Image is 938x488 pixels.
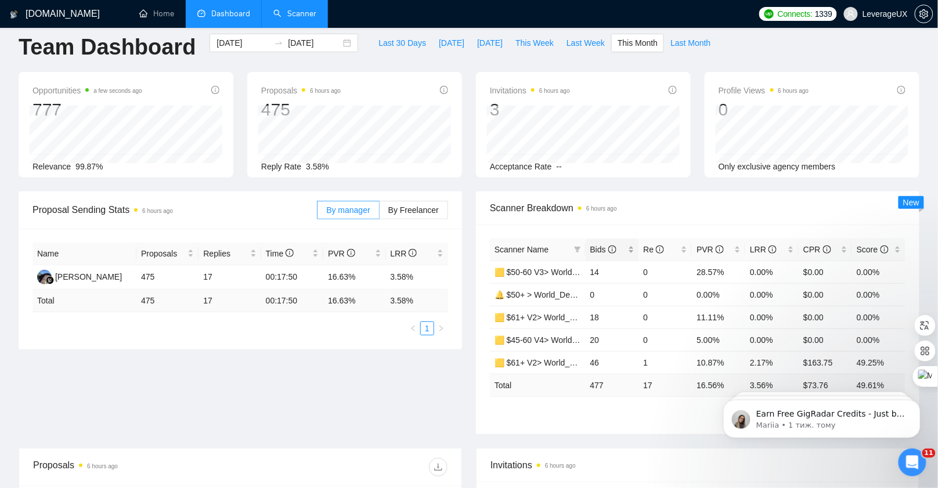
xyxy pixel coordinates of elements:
[261,290,323,312] td: 00:17:50
[490,84,570,97] span: Invitations
[438,325,445,332] span: right
[915,5,933,23] button: setting
[261,162,301,171] span: Reply Rate
[391,249,417,258] span: LRR
[378,37,426,49] span: Last 30 Days
[586,374,639,396] td: 477
[881,245,889,254] span: info-circle
[495,335,723,345] a: 🟨 $45-60 V4> World_Design+Dev_Antony-Front-End_General
[764,9,774,19] img: upwork-logo.png
[639,351,692,374] td: 1
[815,8,832,20] span: 1339
[639,374,692,396] td: 17
[590,245,616,254] span: Bids
[75,162,103,171] span: 99.87%
[586,328,639,351] td: 20
[697,245,724,254] span: PVR
[406,321,420,335] button: left
[386,265,448,290] td: 3.58%
[560,34,611,52] button: Last Week
[719,99,809,121] div: 0
[33,203,317,217] span: Proposal Sending Stats
[852,306,905,328] td: 0.00%
[409,249,417,257] span: info-circle
[440,86,448,94] span: info-circle
[136,290,199,312] td: 475
[217,37,269,49] input: Start date
[915,9,933,19] a: setting
[639,261,692,283] td: 0
[857,245,888,254] span: Score
[586,283,639,306] td: 0
[852,283,905,306] td: 0.00%
[310,88,341,94] time: 6 hours ago
[33,243,136,265] th: Name
[799,374,852,396] td: $ 73.76
[692,283,745,306] td: 0.00%
[745,328,799,351] td: 0.00%
[19,34,196,61] h1: Team Dashboard
[406,321,420,335] li: Previous Page
[803,245,831,254] span: CPR
[692,351,745,374] td: 10.87%
[323,290,385,312] td: 16.63 %
[495,268,732,277] a: 🟨 $50-60 V3> World_Design Only_Roman-Web Design_General
[539,88,570,94] time: 6 hours ago
[197,9,205,17] span: dashboard
[37,272,122,281] a: AA[PERSON_NAME]
[745,351,799,374] td: 2.17%
[432,34,471,52] button: [DATE]
[490,162,552,171] span: Acceptance Rate
[388,205,439,215] span: By Freelancer
[656,245,664,254] span: info-circle
[852,328,905,351] td: 0.00%
[33,458,240,476] div: Proposals
[434,321,448,335] button: right
[545,462,576,469] time: 6 hours ago
[799,328,852,351] td: $0.00
[199,243,261,265] th: Replies
[922,449,936,458] span: 11
[434,321,448,335] li: Next Page
[639,328,692,351] td: 0
[509,34,560,52] button: This Week
[199,265,261,290] td: 17
[750,245,777,254] span: LRR
[490,374,586,396] td: Total
[306,162,329,171] span: 3.58%
[586,306,639,328] td: 18
[692,328,745,351] td: 5.00%
[567,37,605,49] span: Last Week
[386,290,448,312] td: 3.58 %
[495,245,549,254] span: Scanner Name
[618,37,658,49] span: This Month
[778,88,809,94] time: 6 hours ago
[490,458,905,472] span: Invitations
[799,306,852,328] td: $0.00
[769,245,777,254] span: info-circle
[136,265,199,290] td: 475
[37,270,52,284] img: AA
[692,261,745,283] td: 28.57%
[719,84,809,97] span: Profile Views
[429,458,448,476] button: download
[347,249,355,257] span: info-circle
[288,37,341,49] input: End date
[639,283,692,306] td: 0
[644,245,665,254] span: Re
[852,261,905,283] td: 0.00%
[490,201,905,215] span: Scanner Breakdown
[273,9,316,19] a: searchScanner
[719,162,836,171] span: Only exclusive agency members
[495,290,637,299] a: 🔔 $50+ > World_Design Only_General
[430,462,447,472] span: download
[33,162,71,171] span: Relevance
[328,249,355,258] span: PVR
[664,34,717,52] button: Last Month
[692,306,745,328] td: 11.11%
[87,463,118,469] time: 6 hours ago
